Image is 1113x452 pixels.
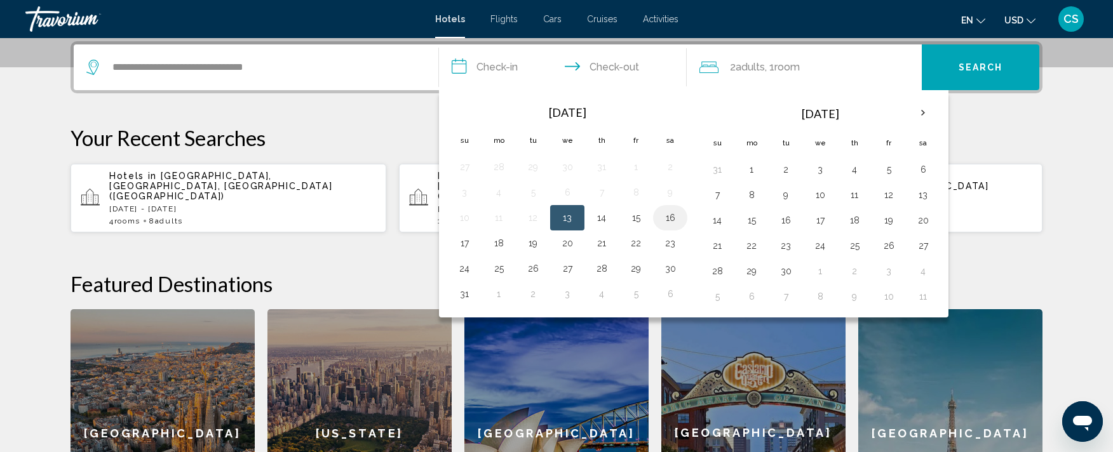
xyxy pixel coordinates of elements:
[707,186,727,204] button: Day 7
[741,211,762,229] button: Day 15
[741,237,762,255] button: Day 22
[1055,6,1088,32] button: User Menu
[557,158,577,176] button: Day 30
[114,216,140,225] span: rooms
[734,98,906,129] th: [DATE]
[149,216,183,225] span: 8
[626,183,646,201] button: Day 8
[741,262,762,280] button: Day 29
[810,288,830,305] button: Day 8
[109,171,157,181] span: Hotels in
[707,262,727,280] button: Day 28
[155,216,183,225] span: Adults
[591,285,612,303] button: Day 4
[660,260,680,277] button: Day 30
[707,161,727,178] button: Day 31
[730,58,765,76] span: 2
[557,183,577,201] button: Day 6
[557,285,577,303] button: Day 3
[399,163,715,233] button: Hotels in [GEOGRAPHIC_DATA], [GEOGRAPHIC_DATA], [GEOGRAPHIC_DATA] ([GEOGRAPHIC_DATA])[DATE] - [DA...
[71,125,1042,150] p: Your Recent Searches
[776,288,796,305] button: Day 7
[454,209,475,227] button: Day 10
[707,288,727,305] button: Day 5
[776,211,796,229] button: Day 16
[438,171,661,201] span: [GEOGRAPHIC_DATA], [GEOGRAPHIC_DATA], [GEOGRAPHIC_DATA] ([GEOGRAPHIC_DATA])
[879,237,899,255] button: Day 26
[71,163,386,233] button: Hotels in [GEOGRAPHIC_DATA], [GEOGRAPHIC_DATA], [GEOGRAPHIC_DATA] ([GEOGRAPHIC_DATA])[DATE] - [DA...
[557,260,577,277] button: Day 27
[741,161,762,178] button: Day 1
[439,44,687,90] button: Check in and out dates
[543,14,562,24] a: Cars
[523,158,543,176] button: Day 29
[776,161,796,178] button: Day 2
[523,209,543,227] button: Day 12
[736,61,765,73] span: Adults
[906,98,940,128] button: Next month
[626,209,646,227] button: Day 15
[587,14,617,24] a: Cruises
[489,183,509,201] button: Day 4
[879,211,899,229] button: Day 19
[438,171,485,181] span: Hotels in
[591,158,612,176] button: Day 31
[557,209,577,227] button: Day 13
[844,237,865,255] button: Day 25
[454,234,475,252] button: Day 17
[454,260,475,277] button: Day 24
[913,288,933,305] button: Day 11
[626,260,646,277] button: Day 29
[591,209,612,227] button: Day 14
[810,186,830,204] button: Day 10
[810,211,830,229] button: Day 17
[922,44,1039,90] button: Search
[660,285,680,303] button: Day 6
[776,237,796,255] button: Day 23
[913,262,933,280] button: Day 4
[489,158,509,176] button: Day 28
[490,14,518,24] a: Flights
[1063,13,1079,25] span: CS
[879,186,899,204] button: Day 12
[591,183,612,201] button: Day 7
[482,98,653,126] th: [DATE]
[109,171,332,201] span: [GEOGRAPHIC_DATA], [GEOGRAPHIC_DATA], [GEOGRAPHIC_DATA] ([GEOGRAPHIC_DATA])
[1062,401,1103,442] iframe: Button to launch messaging window
[626,234,646,252] button: Day 22
[810,161,830,178] button: Day 3
[643,14,678,24] a: Activities
[435,14,465,24] a: Hotels
[71,271,1042,296] h2: Featured Destinations
[454,285,475,303] button: Day 31
[660,158,680,176] button: Day 2
[523,183,543,201] button: Day 5
[959,63,1003,73] span: Search
[489,209,509,227] button: Day 11
[438,216,463,225] span: 1
[74,44,1039,90] div: Search widget
[844,161,865,178] button: Day 4
[776,262,796,280] button: Day 30
[913,161,933,178] button: Day 6
[660,209,680,227] button: Day 16
[961,11,985,29] button: Change language
[687,44,922,90] button: Travelers: 2 adults, 0 children
[591,234,612,252] button: Day 21
[810,237,830,255] button: Day 24
[1004,11,1035,29] button: Change currency
[523,234,543,252] button: Day 19
[557,234,577,252] button: Day 20
[774,61,800,73] span: Room
[810,262,830,280] button: Day 1
[707,211,727,229] button: Day 14
[523,260,543,277] button: Day 26
[765,58,800,76] span: , 1
[489,285,509,303] button: Day 1
[879,262,899,280] button: Day 3
[660,234,680,252] button: Day 23
[109,204,376,213] p: [DATE] - [DATE]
